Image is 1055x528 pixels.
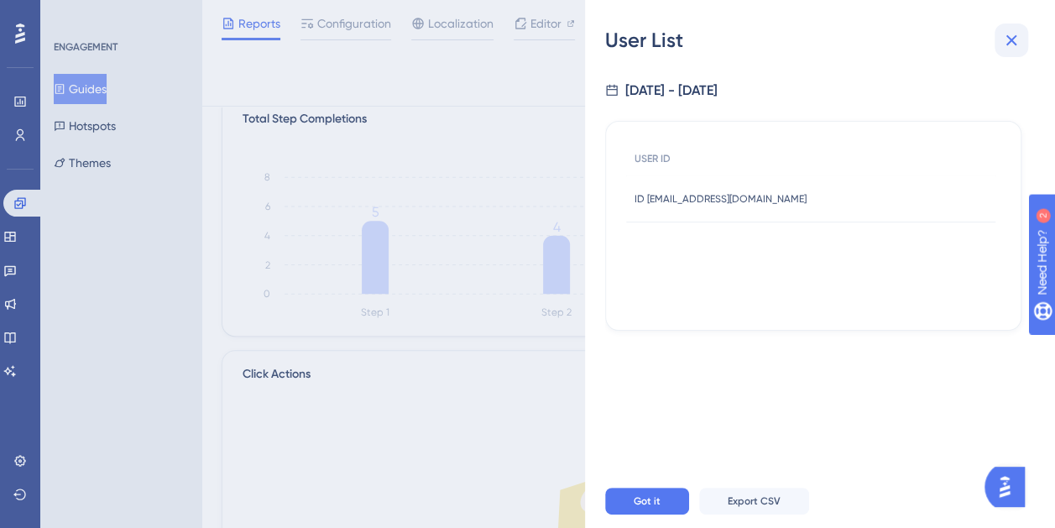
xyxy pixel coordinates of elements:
[699,488,809,515] button: Export CSV
[625,81,718,101] div: [DATE] - [DATE]
[605,488,689,515] button: Got it
[117,8,122,22] div: 2
[634,494,661,508] span: Got it
[728,494,781,508] span: Export CSV
[39,4,105,24] span: Need Help?
[984,462,1035,512] iframe: UserGuiding AI Assistant Launcher
[635,152,671,165] span: USER ID
[635,192,807,206] span: ID [EMAIL_ADDRESS][DOMAIN_NAME]
[605,27,1035,54] div: User List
